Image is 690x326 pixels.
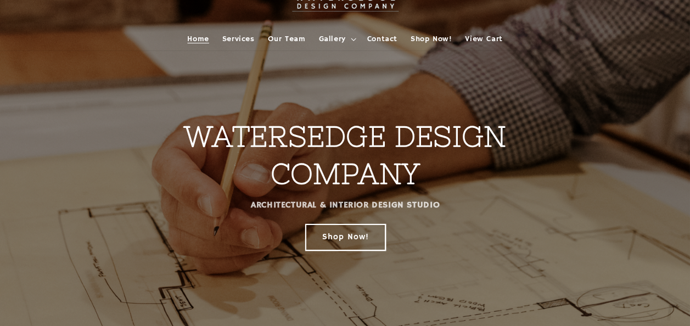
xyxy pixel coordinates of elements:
span: Contact [367,34,397,44]
summary: Gallery [312,27,360,50]
a: Our Team [261,27,312,50]
strong: ARCHITECTURAL & INTERIOR DESIGN STUDIO [251,200,440,211]
span: Home [187,34,209,44]
a: Shop Now! [305,224,385,250]
span: Shop Now! [411,34,452,44]
a: Services [216,27,261,50]
strong: WATERSEDGE DESIGN COMPANY [184,120,506,190]
a: View Cart [458,27,509,50]
span: View Cart [465,34,502,44]
span: Our Team [268,34,306,44]
a: Home [181,27,215,50]
a: Contact [361,27,404,50]
a: Shop Now! [404,27,458,50]
span: Gallery [318,34,345,44]
span: Services [222,34,255,44]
